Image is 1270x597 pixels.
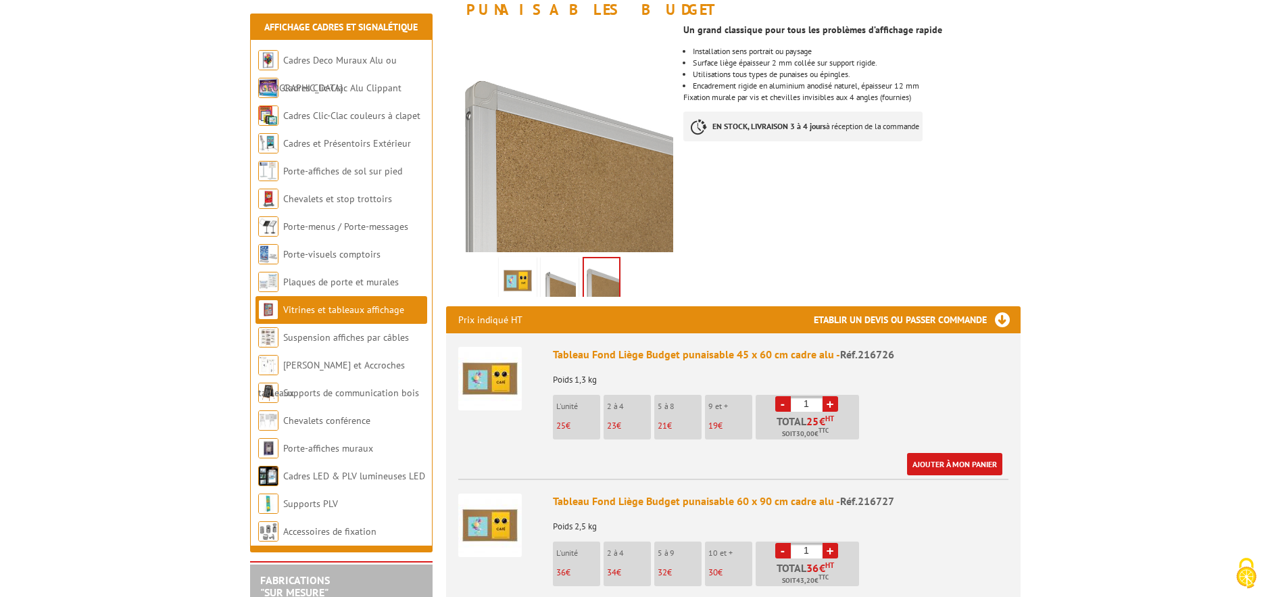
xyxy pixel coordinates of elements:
span: Réf.216726 [840,348,894,361]
a: Cadres Deco Muraux Alu ou [GEOGRAPHIC_DATA] [258,54,397,94]
a: Accessoires de fixation [283,525,376,538]
a: - [775,396,791,412]
li: Installation sens portrait ou paysage [693,47,1020,55]
a: + [823,543,838,558]
a: Cadres LED & PLV lumineuses LED [283,470,425,482]
a: Ajouter à mon panier [907,453,1002,475]
span: 23 [607,420,616,431]
a: [PERSON_NAME] et Accroches tableaux [258,359,405,399]
img: Chevalets et stop trottoirs [258,189,278,209]
p: Total [759,563,859,586]
img: Suspension affiches par câbles [258,327,278,348]
span: € [819,563,825,573]
a: + [823,396,838,412]
a: Chevalets et stop trottoirs [283,193,392,205]
div: Fixation murale par vis et chevilles invisibles aux 4 angles (fournies) [683,18,1030,155]
h3: Etablir un devis ou passer commande [814,306,1021,333]
a: Supports PLV [283,498,338,510]
img: Cookies (fenêtre modale) [1229,556,1263,590]
p: 2 à 4 [607,548,651,558]
p: 2 à 4 [607,402,651,411]
a: Chevalets conférence [283,414,370,427]
span: 21 [658,420,667,431]
p: € [607,568,651,577]
img: Porte-menus / Porte-messages [258,216,278,237]
span: 43,20 [796,575,814,586]
img: tableaux_fond_liege_budget_punaisables_encadres_alu_216726_2.jpg [543,260,576,302]
span: 30 [708,567,718,578]
img: Cadres Deco Muraux Alu ou Bois [258,50,278,70]
img: Porte-affiches de sol sur pied [258,161,278,181]
a: Plaques de porte et murales [283,276,399,288]
img: Tableau Fond Liège Budget punaisable 45 x 60 cm cadre alu [458,347,522,410]
a: Supports de communication bois [283,387,419,399]
li: Utilisations tous types de punaises ou épingles. [693,70,1020,78]
p: L'unité [556,402,600,411]
img: Accessoires de fixation [258,521,278,542]
sup: HT [825,560,834,570]
img: Cadres LED & PLV lumineuses LED [258,466,278,486]
p: à réception de la commande [683,112,923,141]
a: Cadres et Présentoirs Extérieur [283,137,411,149]
img: Vitrines et tableaux affichage [258,300,278,320]
div: Tableau Fond Liège Budget punaisable 60 x 90 cm cadre alu - [553,494,1008,509]
span: Soit € [782,429,829,439]
img: tableaux_fond_liege_budget_punaisables_encadres_alu_216726.jpg [502,260,534,302]
img: Supports PLV [258,494,278,514]
p: 10 et + [708,548,752,558]
span: 36 [806,563,819,573]
span: Réf.216727 [840,494,894,508]
p: € [708,568,752,577]
img: Cimaises et Accroches tableaux [258,355,278,375]
a: Suspension affiches par câbles [283,331,409,343]
span: 30,00 [796,429,814,439]
li: Surface liège épaisseur 2 mm collée sur support rigide. [693,59,1020,67]
img: Porte-affiches muraux [258,438,278,458]
a: Porte-menus / Porte-messages [283,220,408,233]
strong: EN STOCK, LIVRAISON 3 à 4 jours [712,121,826,131]
img: Plaques de porte et murales [258,272,278,292]
img: tableaux_fond_liege_budget_punaisables_encadres_alu_216726_3.jpg [584,258,619,300]
p: 9 et + [708,402,752,411]
a: Affichage Cadres et Signalétique [264,21,418,33]
span: 19 [708,420,718,431]
span: 25 [806,416,819,427]
img: Tableau Fond Liège Budget punaisable 60 x 90 cm cadre alu [458,494,522,557]
span: € [819,416,825,427]
span: 36 [556,567,566,578]
span: Soit € [782,575,829,586]
a: - [775,543,791,558]
sup: HT [825,414,834,423]
div: Tableau Fond Liège Budget punaisable 45 x 60 cm cadre alu - [553,347,1008,362]
p: € [658,421,702,431]
a: Cadres Clic-Clac couleurs à clapet [283,110,420,122]
img: Cadres et Présentoirs Extérieur [258,133,278,153]
img: tableaux_fond_liege_budget_punaisables_encadres_alu_216726_3.jpg [446,24,674,252]
p: Prix indiqué HT [458,306,522,333]
p: Poids 2,5 kg [553,512,1008,531]
a: Vitrines et tableaux affichage [283,304,404,316]
a: Porte-affiches de sol sur pied [283,165,402,177]
p: € [658,568,702,577]
p: € [607,421,651,431]
p: € [708,421,752,431]
p: 5 à 8 [658,402,702,411]
p: € [556,568,600,577]
a: Cadres Clic-Clac Alu Clippant [283,82,401,94]
p: 5 à 9 [658,548,702,558]
span: 34 [607,567,616,578]
sup: TTC [819,427,829,434]
p: L'unité [556,548,600,558]
p: Total [759,416,859,439]
span: 32 [658,567,667,578]
a: Porte-visuels comptoirs [283,248,381,260]
button: Cookies (fenêtre modale) [1223,551,1270,597]
img: Porte-visuels comptoirs [258,244,278,264]
div: Un grand classique pour tous les problèmes d’affichage rapide [683,26,1020,34]
p: € [556,421,600,431]
img: Chevalets conférence [258,410,278,431]
sup: TTC [819,573,829,581]
li: Encadrement rigide en aluminium anodisé naturel, épaisseur 12 mm [693,82,1020,90]
a: Porte-affiches muraux [283,442,373,454]
span: 25 [556,420,566,431]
